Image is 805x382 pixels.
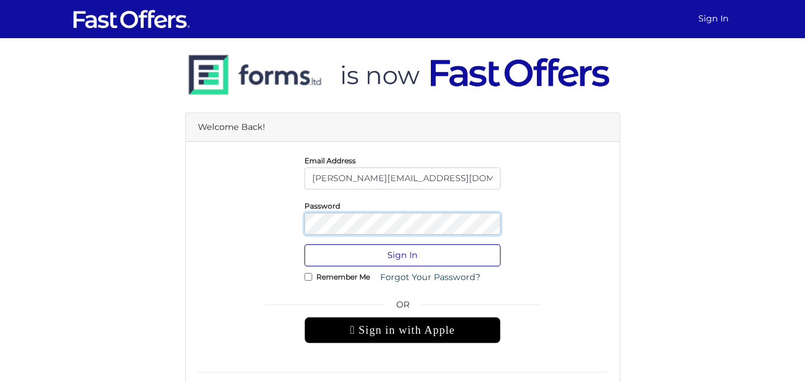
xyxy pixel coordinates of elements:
div: Welcome Back! [186,113,620,142]
a: Sign In [694,7,733,30]
label: Password [304,204,340,207]
a: Forgot Your Password? [372,266,488,288]
label: Remember Me [316,275,370,278]
span: OR [304,298,501,317]
button: Sign In [304,244,501,266]
input: E-Mail [304,167,501,190]
label: Email Address [304,159,356,162]
div: Sign in with Apple [304,317,501,343]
